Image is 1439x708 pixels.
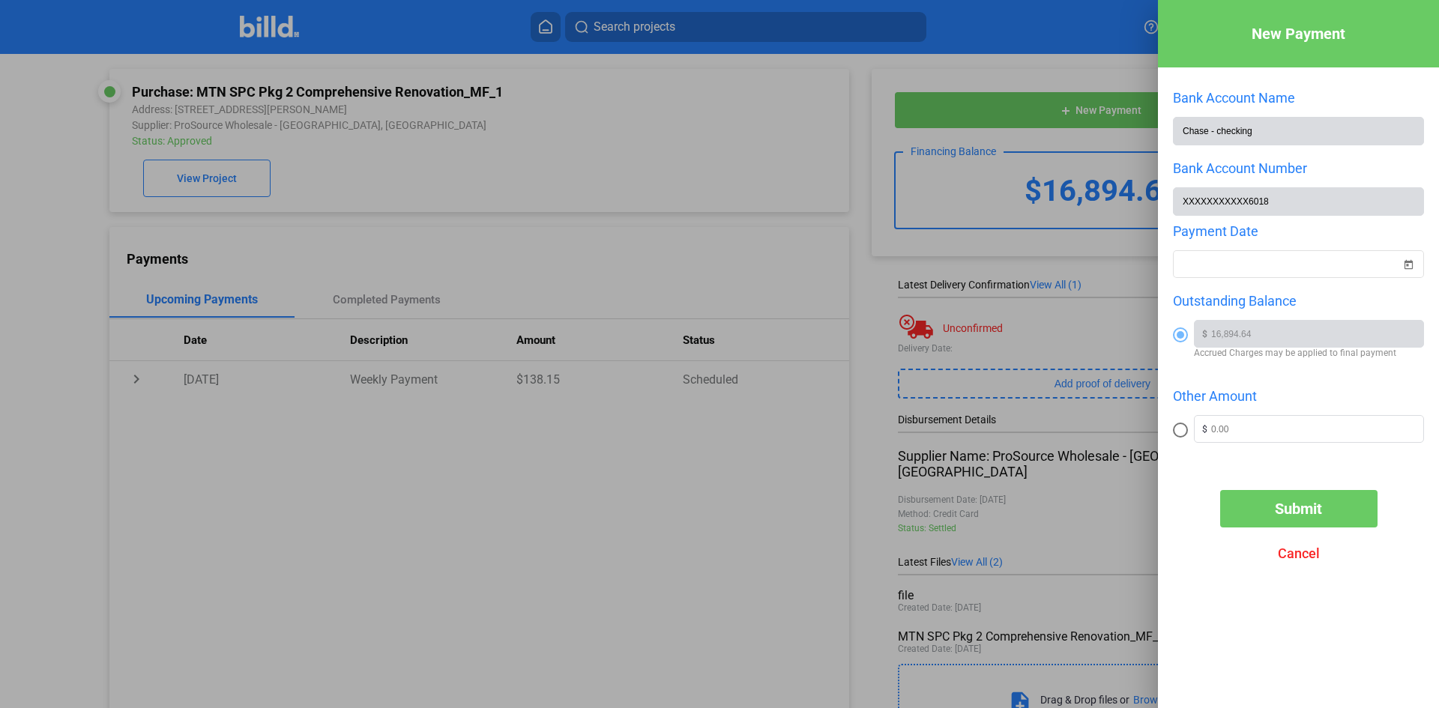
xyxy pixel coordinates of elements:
span: $ [1195,321,1211,347]
div: Bank Account Name [1173,90,1424,106]
button: Submit [1220,490,1378,527]
span: Submit [1275,500,1322,518]
span: Accrued Charges may be applied to final payment [1194,348,1424,358]
span: Cancel [1278,545,1320,561]
input: 0.00 [1211,416,1423,438]
div: Bank Account Number [1173,160,1424,176]
input: 0.00 [1211,321,1423,343]
div: Other Amount [1173,388,1424,404]
div: Outstanding Balance [1173,293,1424,309]
button: Open calendar [1401,248,1416,263]
button: Cancel [1220,535,1378,572]
div: Payment Date [1173,223,1424,239]
span: $ [1195,416,1211,442]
